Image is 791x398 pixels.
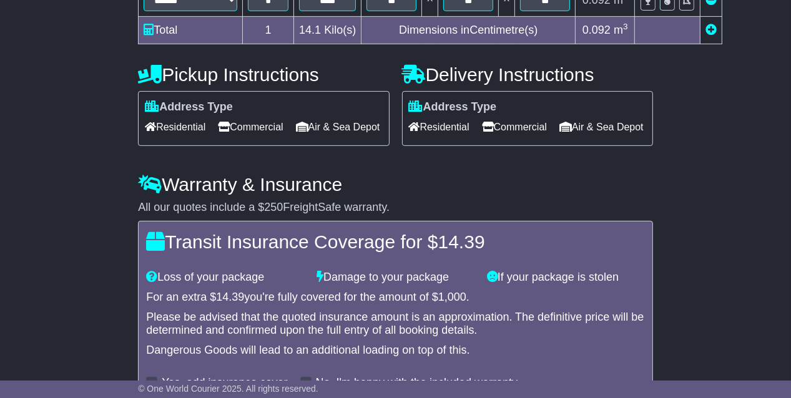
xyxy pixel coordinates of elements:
[146,311,645,337] div: Please be advised that the quoted insurance amount is an approximation. The definitive price will...
[146,291,645,304] div: For an extra $ you're fully covered for the amount of $ .
[438,291,466,303] span: 1,000
[264,201,283,213] span: 250
[138,384,318,394] span: © One World Courier 2025. All rights reserved.
[140,271,310,284] div: Loss of your package
[310,271,481,284] div: Damage to your package
[139,17,243,44] td: Total
[162,376,287,390] label: Yes, add insurance cover
[146,231,645,252] h4: Transit Insurance Coverage for $
[216,291,244,303] span: 14.39
[299,24,321,36] span: 14.1
[623,22,628,31] sup: 3
[138,64,389,85] h4: Pickup Instructions
[145,117,205,137] span: Residential
[705,24,717,36] a: Add new item
[402,64,653,85] h4: Delivery Instructions
[361,17,576,44] td: Dimensions in Centimetre(s)
[138,201,653,215] div: All our quotes include a $ FreightSafe warranty.
[316,376,518,390] label: No, I'm happy with the included warranty
[409,117,469,137] span: Residential
[582,24,611,36] span: 0.092
[559,117,644,137] span: Air & Sea Depot
[481,271,651,284] div: If your package is stolen
[438,231,485,252] span: 14.39
[296,117,380,137] span: Air & Sea Depot
[145,100,233,114] label: Address Type
[146,344,645,357] div: Dangerous Goods will lead to an additional loading on top of this.
[138,174,653,195] h4: Warranty & Insurance
[294,17,361,44] td: Kilo(s)
[482,117,547,137] span: Commercial
[243,17,294,44] td: 1
[218,117,283,137] span: Commercial
[409,100,497,114] label: Address Type
[614,24,628,36] span: m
